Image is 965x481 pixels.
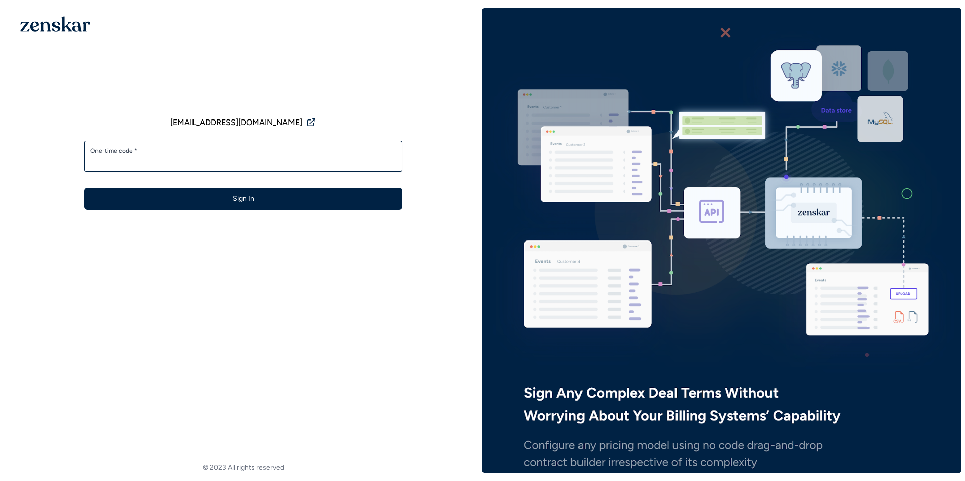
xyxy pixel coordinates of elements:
[84,188,402,210] button: Sign In
[4,463,482,473] footer: © 2023 All rights reserved
[20,16,90,32] img: 1OGAJ2xQqyY4LXKgY66KYq0eOWRCkrZdAb3gUhuVAqdWPZE9SRJmCz+oDMSn4zDLXe31Ii730ItAGKgCKgCCgCikA4Av8PJUP...
[170,116,302,129] span: [EMAIL_ADDRESS][DOMAIN_NAME]
[90,147,396,155] label: One-time code *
